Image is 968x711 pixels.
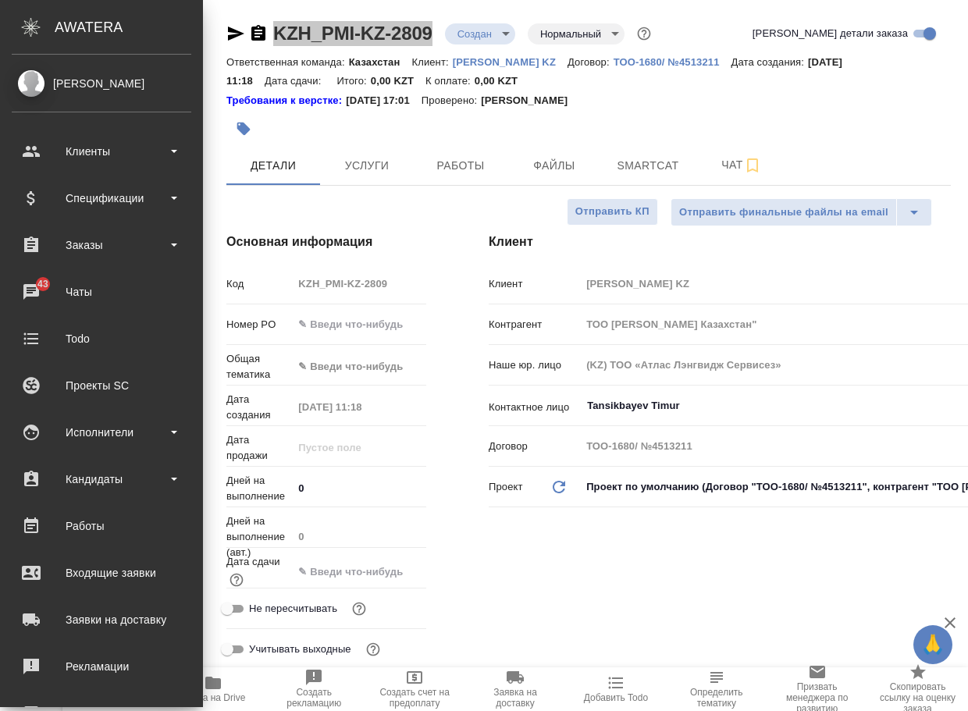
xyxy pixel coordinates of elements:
div: Работы [12,514,191,538]
p: Дней на выполнение (авт.) [226,514,293,560]
p: Итого: [336,75,370,87]
p: Дата создания: [731,56,808,68]
div: Рекламации [12,655,191,678]
p: Дата сдачи [226,554,280,570]
input: Пустое поле [293,525,426,548]
a: KZH_PMI-KZ-2809 [273,23,432,44]
span: Добавить Todo [584,692,648,703]
button: Определить тематику [666,667,767,711]
p: Клиент: [411,56,452,68]
span: Отправить КП [575,203,649,221]
input: ✎ Введи что-нибудь [293,313,426,336]
input: Пустое поле [293,272,426,295]
button: Призвать менеджера по развитию [767,667,867,711]
span: Определить тематику [675,687,757,709]
p: Дата продажи [226,432,293,464]
a: Заявки на доставку [4,600,199,639]
span: Smartcat [610,156,685,176]
span: Заявка на доставку [475,687,557,709]
span: 43 [28,276,58,292]
div: Todo [12,327,191,350]
button: Скопировать ссылку [249,24,268,43]
span: Не пересчитывать [249,601,337,617]
button: Создать рекламацию [264,667,365,711]
a: Требования к верстке: [226,93,346,108]
div: Кандидаты [12,467,191,491]
span: Детали [236,156,311,176]
input: Пустое поле [293,436,426,459]
button: Создать счет на предоплату [365,667,465,711]
input: ✎ Введи что-нибудь [293,477,426,499]
button: Скопировать ссылку для ЯМессенджера [226,24,245,43]
span: Создать рекламацию [273,687,355,709]
p: Дней на выполнение [226,473,293,504]
span: [PERSON_NAME] детали заказа [753,26,908,41]
div: Заказы [12,233,191,257]
p: Клиент [489,276,581,292]
div: AWATERA [55,12,203,43]
button: Доп статусы указывают на важность/срочность заказа [634,23,654,44]
h4: Основная информация [226,233,426,251]
button: Добавить Todo [565,667,666,711]
button: Отправить КП [567,198,658,226]
a: Todo [4,319,199,358]
p: Проект [489,479,523,495]
span: Файлы [517,156,592,176]
div: Создан [528,23,625,44]
span: Создать счет на предоплату [374,687,456,709]
button: Создан [453,27,496,41]
span: Отправить финальные файлы на email [679,204,888,222]
div: ✎ Введи что-нибудь [293,354,434,380]
div: Спецификации [12,187,191,210]
button: Добавить тэг [226,112,261,146]
p: Код [226,276,293,292]
p: 0,00 KZT [371,75,425,87]
p: Дата сдачи: [265,75,325,87]
a: 43Чаты [4,272,199,311]
button: 🙏 [913,625,952,664]
p: Договор: [568,56,614,68]
p: Дата создания [226,392,293,423]
h4: Клиент [489,233,951,251]
p: Контактное лицо [489,400,581,415]
p: 0,00 KZT [475,75,529,87]
p: Номер PO [226,317,293,332]
div: split button [671,198,932,226]
a: Входящие заявки [4,553,199,592]
input: ✎ Введи что-нибудь [293,560,426,583]
span: Чат [704,155,779,175]
div: Входящие заявки [12,561,191,585]
p: [PERSON_NAME] KZ [453,56,568,68]
div: Клиенты [12,140,191,163]
button: Если добавить услуги и заполнить их объемом, то дата рассчитается автоматически [226,570,247,590]
div: Проекты SC [12,374,191,397]
a: Рекламации [4,647,199,686]
button: Папка на Drive [163,667,264,711]
button: Выбери, если сб и вс нужно считать рабочими днями для выполнения заказа. [363,639,383,659]
span: 🙏 [920,628,946,661]
div: Исполнители [12,421,191,444]
p: [DATE] 17:01 [346,93,422,108]
p: ТОО-1680/ №4513211 [614,56,731,68]
svg: Подписаться [743,156,762,175]
p: Контрагент [489,317,581,332]
p: К оплате: [425,75,475,87]
p: Наше юр. лицо [489,357,581,373]
span: Услуги [329,156,404,176]
button: Заявка на доставку [465,667,566,711]
a: Работы [4,507,199,546]
p: Казахстан [349,56,412,68]
p: Проверено: [422,93,482,108]
button: Нормальный [536,27,606,41]
button: Отправить финальные файлы на email [671,198,897,226]
p: [PERSON_NAME] [481,93,579,108]
div: [PERSON_NAME] [12,75,191,92]
a: Проекты SC [4,366,199,405]
p: Общая тематика [226,351,293,382]
span: Учитывать выходные [249,642,351,657]
a: [PERSON_NAME] KZ [453,55,568,68]
button: Скопировать ссылку на оценку заказа [867,667,968,711]
p: Договор [489,439,581,454]
button: Включи, если не хочешь, чтобы указанная дата сдачи изменилась после переставления заказа в 'Подтв... [349,599,369,619]
div: ✎ Введи что-нибудь [298,359,415,375]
